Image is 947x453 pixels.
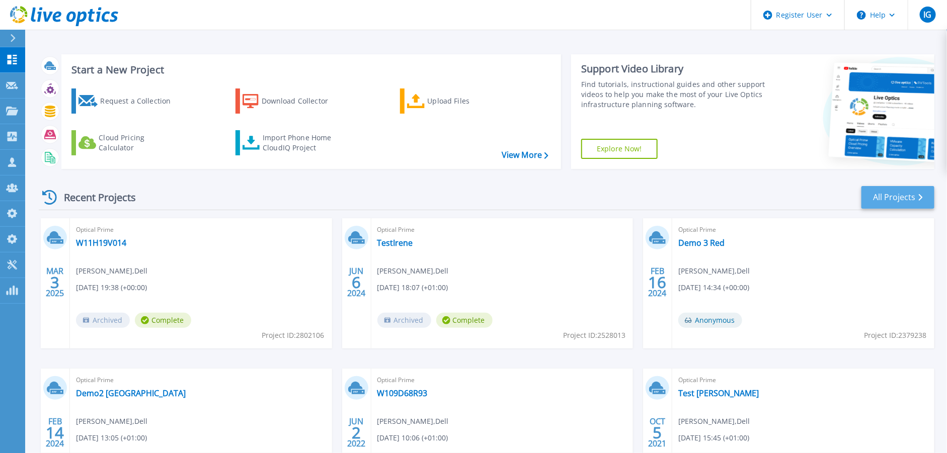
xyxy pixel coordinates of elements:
[377,388,428,398] a: W109D68R93
[861,186,934,209] a: All Projects
[678,238,725,248] a: Demo 3 Red
[76,282,147,293] span: [DATE] 19:38 (+00:00)
[76,238,126,248] a: W11H19V014
[71,64,548,75] h3: Start a New Project
[76,313,130,328] span: Archived
[262,91,342,111] div: Download Collector
[563,330,625,341] span: Project ID: 2528013
[377,416,449,427] span: [PERSON_NAME] , Dell
[377,224,627,235] span: Optical Prime
[377,238,413,248] a: TestIrene
[71,130,184,155] a: Cloud Pricing Calculator
[46,428,64,437] span: 14
[71,88,184,114] a: Request a Collection
[76,432,147,443] span: [DATE] 13:05 (+01:00)
[352,428,361,437] span: 2
[377,282,448,293] span: [DATE] 18:07 (+01:00)
[76,416,147,427] span: [PERSON_NAME] , Dell
[678,388,759,398] a: Test [PERSON_NAME]
[377,265,449,277] span: [PERSON_NAME] , Dell
[427,91,508,111] div: Upload Files
[347,264,366,301] div: JUN 2024
[76,375,326,386] span: Optical Prime
[649,278,667,287] span: 16
[100,91,181,111] div: Request a Collection
[99,133,179,153] div: Cloud Pricing Calculator
[135,313,191,328] span: Complete
[923,11,931,19] span: IG
[352,278,361,287] span: 6
[678,416,750,427] span: [PERSON_NAME] , Dell
[50,278,59,287] span: 3
[678,265,750,277] span: [PERSON_NAME] , Dell
[653,428,662,437] span: 5
[235,88,348,114] a: Download Collector
[502,150,548,160] a: View More
[39,185,149,210] div: Recent Projects
[678,282,749,293] span: [DATE] 14:34 (+00:00)
[678,375,928,386] span: Optical Prime
[678,432,749,443] span: [DATE] 15:45 (+01:00)
[45,414,64,451] div: FEB 2024
[377,313,431,328] span: Archived
[581,62,766,75] div: Support Video Library
[400,88,512,114] a: Upload Files
[263,133,341,153] div: Import Phone Home CloudIQ Project
[678,224,928,235] span: Optical Prime
[377,375,627,386] span: Optical Prime
[648,414,667,451] div: OCT 2021
[262,330,325,341] span: Project ID: 2802106
[76,265,147,277] span: [PERSON_NAME] , Dell
[581,79,766,110] div: Find tutorials, instructional guides and other support videos to help you make the most of your L...
[347,414,366,451] div: JUN 2022
[45,264,64,301] div: MAR 2025
[648,264,667,301] div: FEB 2024
[76,224,326,235] span: Optical Prime
[678,313,742,328] span: Anonymous
[377,432,448,443] span: [DATE] 10:06 (+01:00)
[581,139,658,159] a: Explore Now!
[76,388,186,398] a: Demo2 [GEOGRAPHIC_DATA]
[436,313,493,328] span: Complete
[864,330,927,341] span: Project ID: 2379238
